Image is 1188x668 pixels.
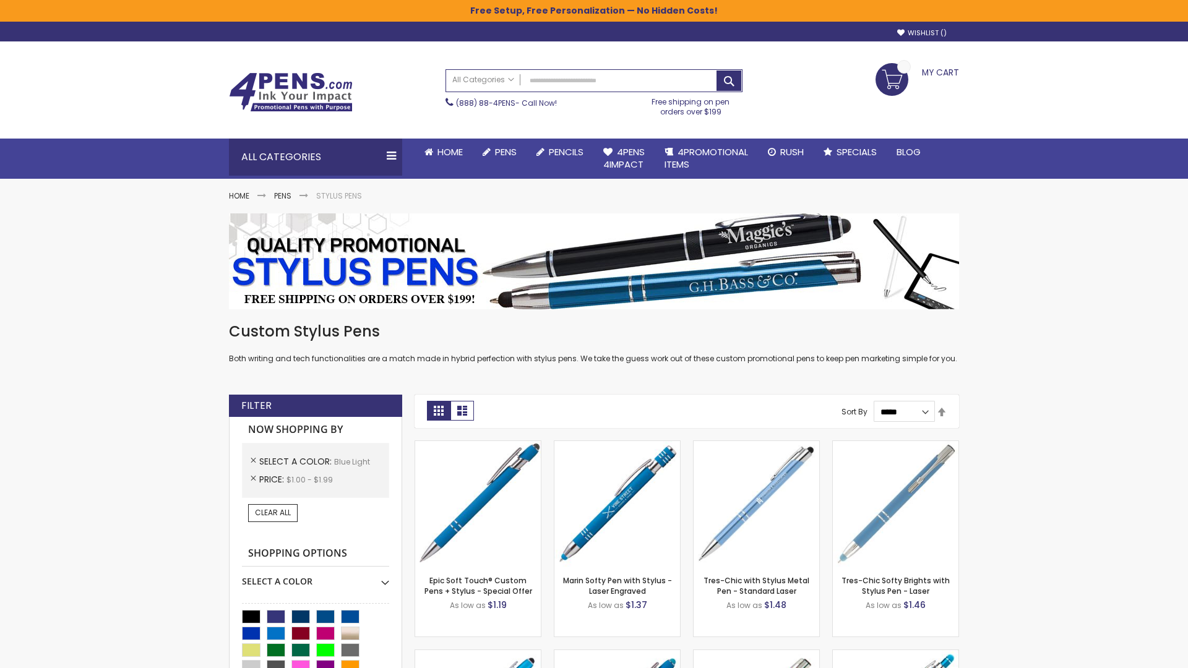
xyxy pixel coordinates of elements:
a: Wishlist [897,28,947,38]
a: Home [229,191,249,201]
span: Clear All [255,507,291,518]
span: Specials [837,145,877,158]
span: 4PROMOTIONAL ITEMS [665,145,748,171]
span: Price [259,473,286,486]
img: 4Pens Custom Pens and Promotional Products [229,72,353,112]
a: Tres-Chic with Stylus Metal Pen - Standard Laser-Blue - Light [694,440,819,451]
a: Marin Softy Pen with Stylus - Laser Engraved [563,575,672,596]
img: Marin Softy Pen with Stylus - Laser Engraved-Blue - Light [554,441,680,567]
a: Ellipse Stylus Pen - Standard Laser-Blue - Light [415,649,541,660]
a: Phoenix Softy Brights with Stylus Pen - Laser-Blue - Light [833,649,958,660]
span: Rush [780,145,804,158]
span: $1.00 - $1.99 [286,474,333,485]
span: Pens [495,145,517,158]
div: All Categories [229,139,402,176]
span: As low as [450,600,486,610]
span: $1.48 [764,599,786,611]
h1: Custom Stylus Pens [229,322,959,341]
span: $1.46 [903,599,926,611]
a: Rush [758,139,814,166]
a: 4PROMOTIONALITEMS [655,139,758,179]
span: As low as [726,600,762,610]
a: Tres-Chic with Stylus Metal Pen - Standard Laser [704,575,809,596]
a: Epic Soft Touch® Custom Pens + Stylus - Special Offer [424,575,532,596]
span: $1.37 [626,599,647,611]
a: Ellipse Softy Brights with Stylus Pen - Laser-Blue - Light [554,649,680,660]
a: (888) 88-4PENS [456,98,515,108]
span: All Categories [452,75,514,85]
span: Blue Light [334,456,370,467]
img: Tres-Chic Softy Brights with Stylus Pen - Laser-Blue - Light [833,441,958,567]
a: Blog [887,139,931,166]
a: Pencils [527,139,593,166]
strong: Grid [427,401,450,421]
div: Both writing and tech functionalities are a match made in hybrid perfection with stylus pens. We ... [229,322,959,364]
span: Pencils [549,145,583,158]
span: Home [437,145,463,158]
label: Sort By [841,406,867,417]
div: Free shipping on pen orders over $199 [639,92,743,117]
a: Pens [473,139,527,166]
span: Blog [897,145,921,158]
img: 4P-MS8B-Blue - Light [415,441,541,567]
a: Specials [814,139,887,166]
a: Home [415,139,473,166]
span: 4Pens 4impact [603,145,645,171]
span: - Call Now! [456,98,557,108]
a: Marin Softy Pen with Stylus - Laser Engraved-Blue - Light [554,440,680,451]
span: $1.19 [488,599,507,611]
div: Select A Color [242,567,389,588]
a: Pens [274,191,291,201]
span: As low as [866,600,902,610]
a: Tres-Chic Softy Brights with Stylus Pen - Laser-Blue - Light [833,440,958,451]
img: Tres-Chic with Stylus Metal Pen - Standard Laser-Blue - Light [694,441,819,567]
a: Tres-Chic Touch Pen - Standard Laser-Blue - Light [694,649,819,660]
strong: Shopping Options [242,541,389,567]
span: As low as [588,600,624,610]
span: Select A Color [259,455,334,468]
a: 4P-MS8B-Blue - Light [415,440,541,451]
strong: Filter [241,399,272,413]
img: Stylus Pens [229,213,959,309]
a: Clear All [248,504,298,521]
a: Tres-Chic Softy Brights with Stylus Pen - Laser [841,575,950,596]
strong: Stylus Pens [316,191,362,201]
strong: Now Shopping by [242,417,389,443]
a: All Categories [446,70,520,90]
a: 4Pens4impact [593,139,655,179]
